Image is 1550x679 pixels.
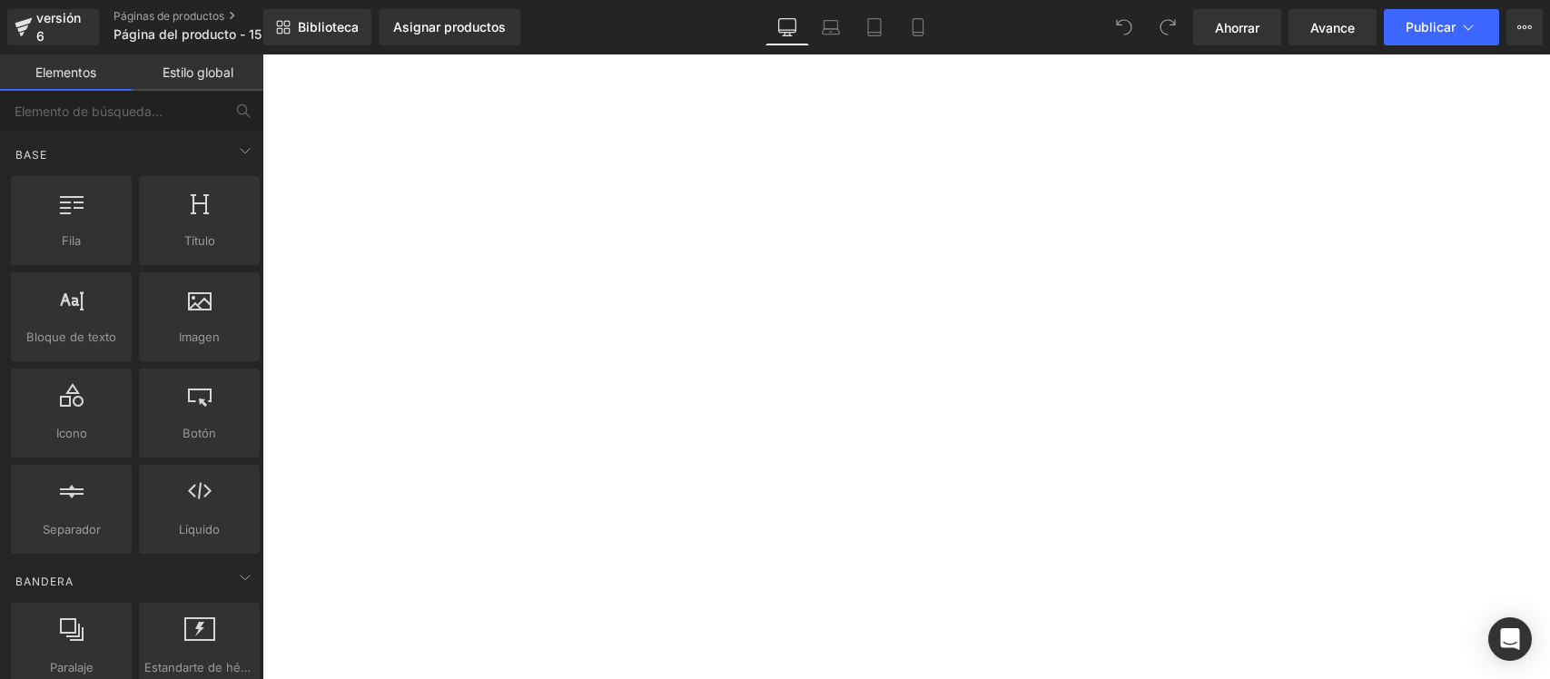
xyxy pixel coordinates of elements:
[15,148,47,162] font: Base
[114,9,224,23] font: Páginas de productos
[26,330,116,344] font: Bloque de texto
[56,426,87,440] font: Icono
[263,9,371,45] a: Nueva Biblioteca
[36,10,81,44] font: versión 6
[1506,9,1543,45] button: Más
[853,9,896,45] a: Tableta
[1310,20,1355,35] font: Avance
[1150,9,1186,45] button: Rehacer
[163,64,233,80] font: Estilo global
[35,64,96,80] font: Elementos
[298,19,359,34] font: Biblioteca
[809,9,853,45] a: Computadora portátil
[144,660,260,674] font: Estandarte de héroe
[50,660,94,674] font: Paralaje
[1384,9,1499,45] button: Publicar
[765,9,809,45] a: De oficina
[43,522,101,536] font: Separador
[15,575,74,588] font: Bandera
[896,9,940,45] a: Móvil
[1406,19,1456,34] font: Publicar
[62,233,81,248] font: Fila
[179,330,220,344] font: Imagen
[184,233,215,248] font: Título
[183,426,216,440] font: Botón
[1488,617,1532,661] div: Abrir Intercom Messenger
[114,9,322,24] a: Páginas de productos
[114,26,430,42] font: Página del producto - 15 [PERSON_NAME], 23:02:10
[1106,9,1142,45] button: Deshacer
[1288,9,1377,45] a: Avance
[179,522,220,536] font: Líquido
[7,9,99,45] a: versión 6
[393,19,506,34] font: Asignar productos
[1215,20,1259,35] font: Ahorrar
